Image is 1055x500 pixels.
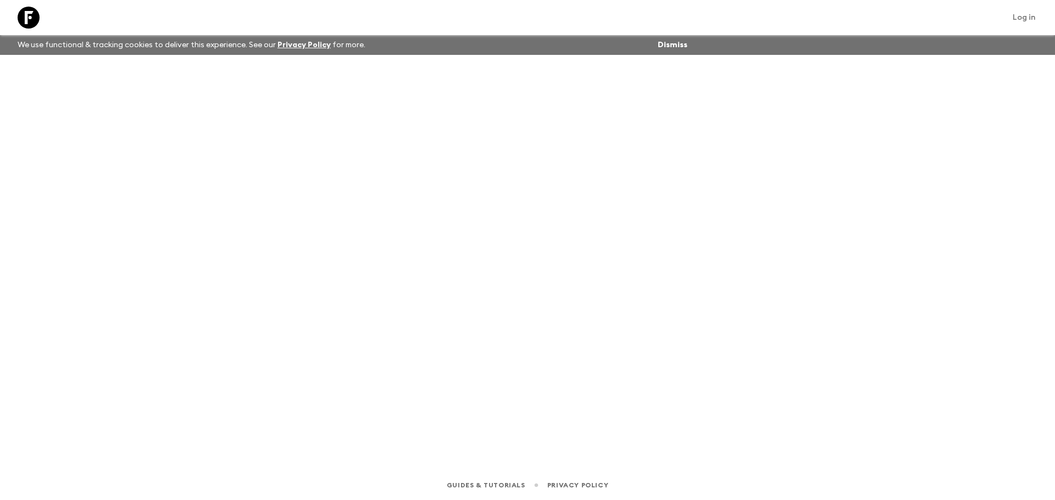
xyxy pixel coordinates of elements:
a: Privacy Policy [547,479,608,491]
a: Log in [1007,10,1042,25]
button: Dismiss [655,37,690,53]
a: Guides & Tutorials [447,479,525,491]
p: We use functional & tracking cookies to deliver this experience. See our for more. [13,35,370,55]
a: Privacy Policy [277,41,331,49]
